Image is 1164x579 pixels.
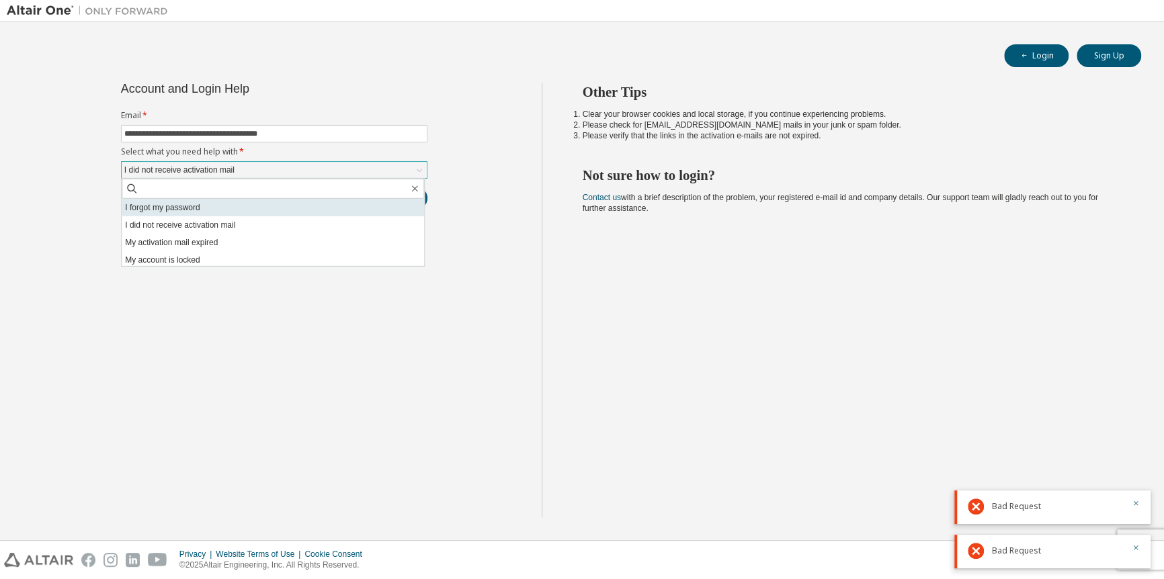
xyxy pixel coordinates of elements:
[583,120,1118,130] li: Please check for [EMAIL_ADDRESS][DOMAIN_NAME] mails in your junk or spam folder.
[304,549,370,560] div: Cookie Consent
[4,553,73,567] img: altair_logo.svg
[583,130,1118,141] li: Please verify that the links in the activation e-mails are not expired.
[81,553,95,567] img: facebook.svg
[179,560,370,571] p: © 2025 Altair Engineering, Inc. All Rights Reserved.
[1004,44,1069,67] button: Login
[122,163,237,177] div: I did not receive activation mail
[121,146,427,157] label: Select what you need help with
[148,553,167,567] img: youtube.svg
[583,83,1118,101] h2: Other Tips
[1077,44,1141,67] button: Sign Up
[583,109,1118,120] li: Clear your browser cookies and local storage, if you continue experiencing problems.
[126,553,140,567] img: linkedin.svg
[121,110,427,121] label: Email
[179,549,216,560] div: Privacy
[583,193,621,202] a: Contact us
[103,553,118,567] img: instagram.svg
[992,545,1041,556] span: Bad Request
[122,199,424,216] li: I forgot my password
[7,4,175,17] img: Altair One
[992,501,1041,512] span: Bad Request
[121,83,366,94] div: Account and Login Help
[583,193,1098,213] span: with a brief description of the problem, your registered e-mail id and company details. Our suppo...
[583,167,1118,184] h2: Not sure how to login?
[216,549,304,560] div: Website Terms of Use
[122,162,427,178] div: I did not receive activation mail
